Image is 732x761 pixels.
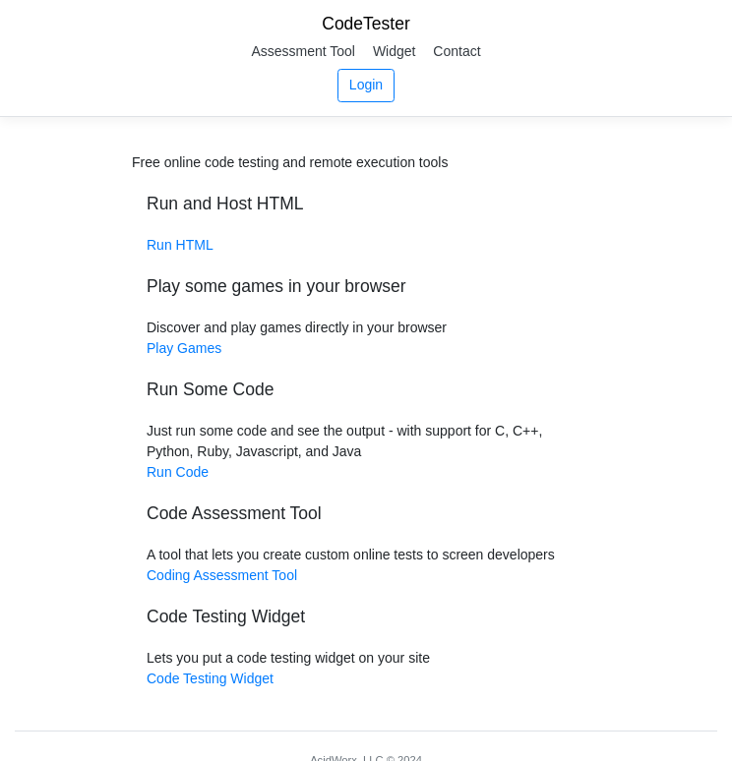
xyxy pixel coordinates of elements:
[147,607,585,627] h5: Code Testing Widget
[337,69,394,102] a: Login
[147,340,221,356] a: Play Games
[366,36,423,66] a: Widget
[147,503,585,524] h5: Code Assessment Tool
[147,237,213,253] a: Run HTML
[147,567,297,583] a: Coding Assessment Tool
[322,14,410,33] a: CodeTester
[132,152,448,173] div: Free online code testing and remote execution tools
[426,36,487,66] a: Contact
[147,671,274,686] a: Code Testing Widget
[147,276,585,297] h5: Play some games in your browser
[244,36,362,66] a: Assessment Tool
[132,152,600,689] div: Discover and play games directly in your browser Just run some code and see the output - with sup...
[147,380,585,400] h5: Run Some Code
[147,194,585,214] h5: Run and Host HTML
[147,464,209,480] a: Run Code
